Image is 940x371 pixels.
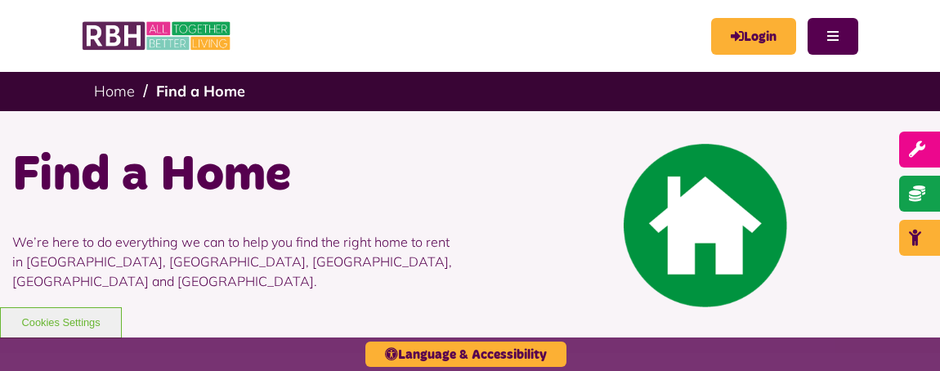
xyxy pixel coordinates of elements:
[82,16,233,56] img: RBH
[624,144,787,307] img: Find A Home
[365,342,566,367] button: Language & Accessibility
[866,297,940,371] iframe: Netcall Web Assistant for live chat
[156,82,245,101] a: Find a Home
[808,18,858,55] button: Navigation
[94,82,135,101] a: Home
[12,144,458,208] h1: Find a Home
[12,208,458,315] p: We’re here to do everything we can to help you find the right home to rent in [GEOGRAPHIC_DATA], ...
[711,18,796,55] a: MyRBH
